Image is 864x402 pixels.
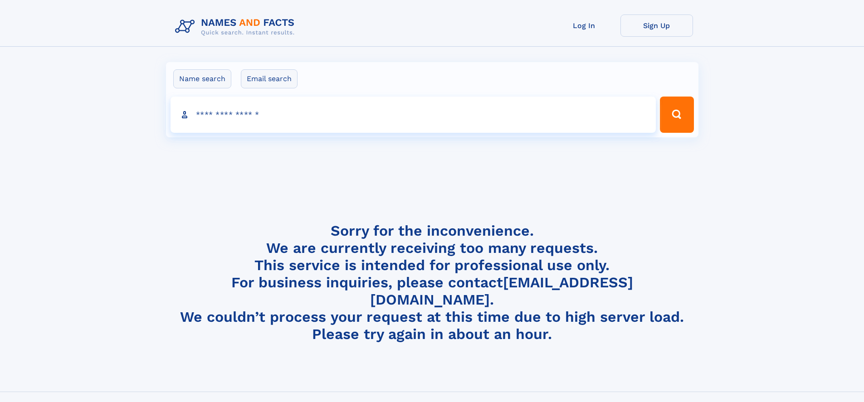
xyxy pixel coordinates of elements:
[171,222,693,343] h4: Sorry for the inconvenience. We are currently receiving too many requests. This service is intend...
[171,97,656,133] input: search input
[173,69,231,88] label: Name search
[370,274,633,308] a: [EMAIL_ADDRESS][DOMAIN_NAME]
[660,97,693,133] button: Search Button
[241,69,298,88] label: Email search
[548,15,620,37] a: Log In
[171,15,302,39] img: Logo Names and Facts
[620,15,693,37] a: Sign Up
